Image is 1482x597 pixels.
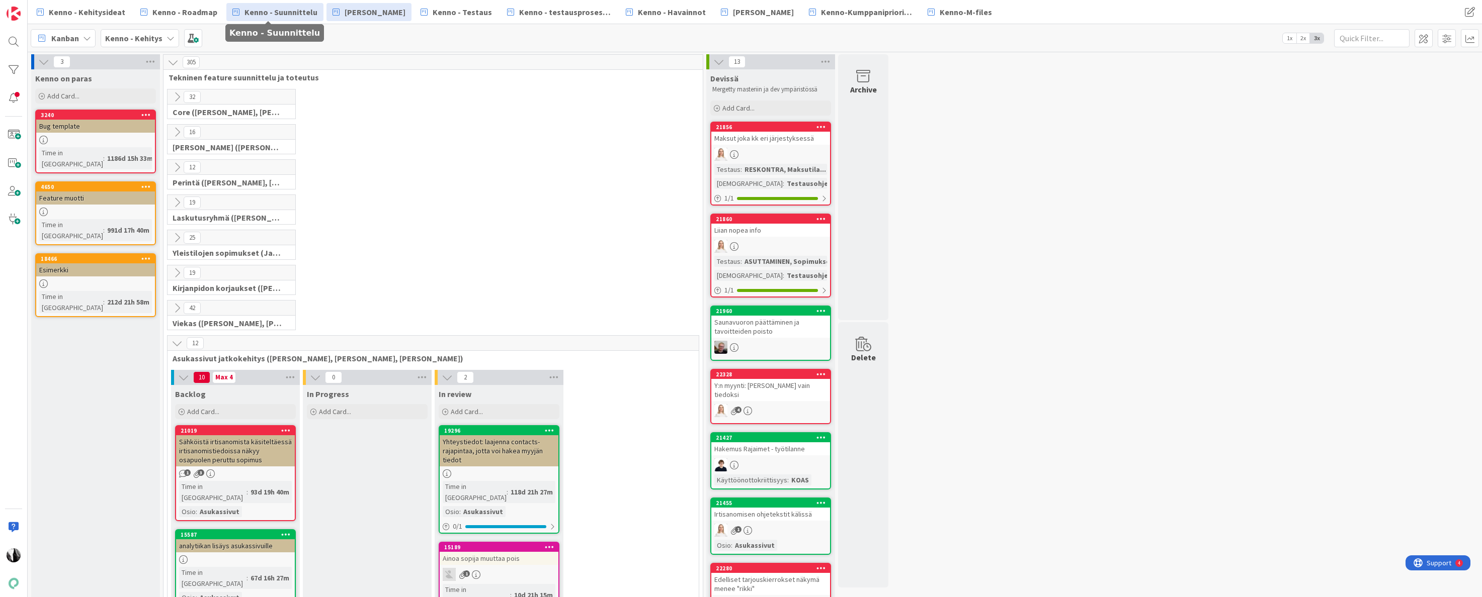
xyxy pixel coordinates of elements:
span: 1 [735,526,742,533]
div: 19296Yhteystiedot: laajenna contacts-rajapintaa, jotta voi hakea myyjän tiedot [440,426,558,466]
a: 22328Y:n myynti: [PERSON_NAME] vain tiedoksiSL [710,369,831,424]
div: 21960 [711,307,830,316]
img: avatar [7,576,21,590]
span: : [103,225,105,236]
span: Perintä (Jaakko, PetriH, MikkoV, Pasi) [173,177,283,187]
span: : [246,572,248,583]
div: 22280 [711,564,830,573]
a: Kenno - testausprosessi/Featureflagit [501,3,617,21]
span: 2 [457,371,474,383]
div: Käyttöönottokriittisyys [714,474,787,485]
a: 21019Sähköistä irtisanomista käsiteltäessä irtisanomistiedoissa näkyy osapuolen peruttu sopimusTi... [175,425,296,521]
span: [PERSON_NAME] [733,6,794,18]
div: Hakemus Rajaimet - työtilanne [711,442,830,455]
img: SL [714,148,727,161]
div: Time in [GEOGRAPHIC_DATA] [39,147,103,169]
input: Quick Filter... [1334,29,1410,47]
span: 305 [183,56,200,68]
span: 16 [184,126,201,138]
span: [PERSON_NAME] [345,6,405,18]
div: Irtisanomisen ohjetekstit kälissä [711,508,830,521]
span: 4 [735,407,742,413]
span: In review [439,389,471,399]
div: 21455 [716,500,830,507]
div: SL [711,148,830,161]
div: 22328Y:n myynti: [PERSON_NAME] vain tiedoksi [711,370,830,401]
div: Testausohjeet... [784,270,844,281]
span: 1 [184,469,191,476]
a: Kenno - Testaus [415,3,498,21]
img: TH [443,568,456,581]
div: 3240 [41,112,155,119]
div: 0/1 [440,520,558,533]
span: 13 [728,56,746,68]
div: Feature muotti [36,191,155,205]
div: Osio [714,540,731,551]
span: Backlog [175,389,206,399]
span: In Progress [307,389,349,399]
span: Kenno - Suunnittelu [244,6,317,18]
span: : [196,506,197,517]
span: 2x [1296,33,1310,43]
div: 212d 21h 58m [105,296,152,308]
span: Kenno - Havainnot [638,6,706,18]
div: 4 [52,4,55,12]
img: SL [714,240,727,253]
div: [DEMOGRAPHIC_DATA] [714,270,783,281]
div: 21960Saunavuoron päättäminen ja tavoitteiden poisto [711,307,830,338]
div: Liian nopea info [711,224,830,237]
div: 15587 [181,531,295,538]
div: Time in [GEOGRAPHIC_DATA] [39,219,103,241]
span: 1 / 1 [724,285,734,295]
div: 15189 [444,544,558,551]
span: Add Card... [187,407,219,416]
span: Add Card... [722,104,755,113]
a: 21455Irtisanomisen ohjetekstit kälissäSLOsio:Asukassivut [710,497,831,555]
div: [DEMOGRAPHIC_DATA] [714,178,783,189]
div: Asukassivut [732,540,777,551]
span: Add Card... [319,407,351,416]
div: Time in [GEOGRAPHIC_DATA] [179,567,246,589]
div: 118d 21h 27m [508,486,555,497]
a: Kenno - Suunnittelu [226,3,323,21]
div: Delete [851,351,876,363]
div: Testaus [714,164,740,175]
span: : [459,506,461,517]
span: Laskutusryhmä (Antti, Harri, Keijo) [173,213,283,223]
a: Kenno - Roadmap [134,3,223,21]
span: : [787,474,789,485]
span: 25 [184,232,201,244]
span: 19 [184,267,201,279]
span: Kenno-M-files [940,6,992,18]
a: 4650Feature muottiTime in [GEOGRAPHIC_DATA]:991d 17h 40m [35,181,156,245]
div: Time in [GEOGRAPHIC_DATA] [443,481,507,503]
div: Archive [850,83,877,95]
span: Kenno - Roadmap [152,6,217,18]
div: 21427 [716,434,830,441]
a: [PERSON_NAME] [326,3,411,21]
span: 1 [463,570,470,577]
span: Halti (Sebastian, VilleH, Riikka, Antti, MikkoV, PetriH, PetriM) [173,142,283,152]
div: 3240 [36,111,155,120]
div: Max 4 [215,375,233,380]
div: KOAS [789,474,811,485]
div: 15587 [176,530,295,539]
span: : [783,270,784,281]
div: Asukassivut [197,506,242,517]
a: Kenno-Kumppanipriorisointi [803,3,919,21]
p: Mergetty masteriin ja dev ympäristössä [712,85,829,93]
span: 10 [193,371,210,383]
div: TH [440,568,558,581]
span: Kanban [51,32,79,44]
span: Kenno - Testaus [433,6,492,18]
span: Kenno-Kumppanipriorisointi [821,6,913,18]
div: Yhteystiedot: laajenna contacts-rajapintaa, jotta voi hakea myyjän tiedot [440,435,558,466]
a: Kenno-M-files [922,3,998,21]
div: 21427Hakemus Rajaimet - työtilanne [711,433,830,455]
div: 22328 [716,371,830,378]
div: Testausohjeet... [784,178,844,189]
div: 21860Liian nopea info [711,215,830,237]
span: 12 [187,337,204,349]
a: 3240Bug templateTime in [GEOGRAPHIC_DATA]:1186d 15h 33m [35,110,156,173]
div: 21019Sähköistä irtisanomista käsiteltäessä irtisanomistiedoissa näkyy osapuolen peruttu sopimus [176,426,295,466]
